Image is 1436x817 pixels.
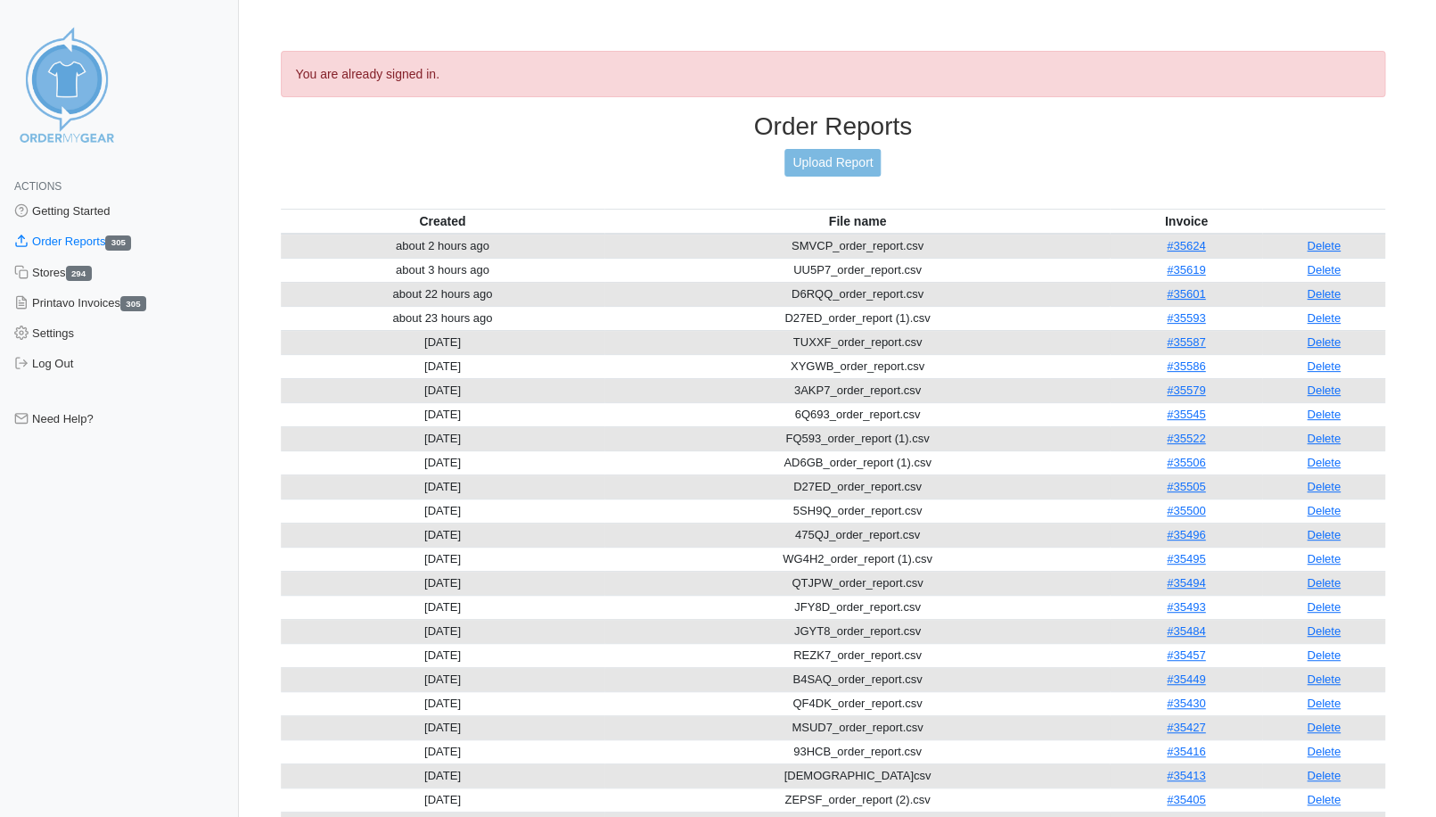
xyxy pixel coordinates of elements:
[604,523,1110,547] td: 475QJ_order_report.csv
[1167,384,1205,397] a: #35579
[281,715,605,739] td: [DATE]
[1167,287,1205,301] a: #35601
[1307,552,1341,565] a: Delete
[1307,263,1341,276] a: Delete
[281,51,1386,97] div: You are already signed in.
[1167,721,1205,734] a: #35427
[1167,697,1205,710] a: #35430
[1307,721,1341,734] a: Delete
[604,209,1110,234] th: File name
[1167,769,1205,782] a: #35413
[281,595,605,619] td: [DATE]
[1307,456,1341,469] a: Delete
[1167,528,1205,541] a: #35496
[604,667,1110,691] td: B4SAQ_order_report.csv
[604,619,1110,643] td: JGYT8_order_report.csv
[604,402,1110,426] td: 6Q693_order_report.csv
[1167,504,1205,517] a: #35500
[281,450,605,475] td: [DATE]
[604,595,1110,619] td: JFY8D_order_report.csv
[1167,648,1205,662] a: #35457
[1307,480,1341,493] a: Delete
[604,450,1110,475] td: AD6GB_order_report (1).csv
[66,266,92,281] span: 294
[1307,697,1341,710] a: Delete
[281,691,605,715] td: [DATE]
[1307,769,1341,782] a: Delete
[604,475,1110,499] td: D27ED_order_report.csv
[1307,432,1341,445] a: Delete
[604,258,1110,282] td: UU5P7_order_report.csv
[281,667,605,691] td: [DATE]
[1307,504,1341,517] a: Delete
[784,149,881,177] a: Upload Report
[604,643,1110,667] td: REZK7_order_report.csv
[14,180,62,193] span: Actions
[604,306,1110,330] td: D27ED_order_report (1).csv
[281,426,605,450] td: [DATE]
[604,330,1110,354] td: TUXXF_order_report.csv
[1167,335,1205,349] a: #35587
[281,111,1386,142] h3: Order Reports
[281,643,605,667] td: [DATE]
[1167,673,1205,686] a: #35449
[604,234,1110,259] td: SMVCP_order_report.csv
[281,475,605,499] td: [DATE]
[604,354,1110,378] td: XYGWB_order_report.csv
[1307,287,1341,301] a: Delete
[1167,600,1205,614] a: #35493
[281,330,605,354] td: [DATE]
[1307,528,1341,541] a: Delete
[281,523,605,547] td: [DATE]
[1307,335,1341,349] a: Delete
[281,619,605,643] td: [DATE]
[604,426,1110,450] td: FQ593_order_report (1).csv
[1167,552,1205,565] a: #35495
[1307,793,1341,806] a: Delete
[604,739,1110,763] td: 93HCB_order_report.csv
[604,715,1110,739] td: MSUD7_order_report.csv
[1167,263,1205,276] a: #35619
[281,547,605,571] td: [DATE]
[1167,745,1205,758] a: #35416
[1167,480,1205,493] a: #35505
[1167,793,1205,806] a: #35405
[281,209,605,234] th: Created
[1307,311,1341,325] a: Delete
[281,354,605,378] td: [DATE]
[1167,311,1205,325] a: #35593
[604,499,1110,523] td: 5SH9Q_order_report.csv
[281,234,605,259] td: about 2 hours ago
[281,258,605,282] td: about 3 hours ago
[604,788,1110,812] td: ZEPSF_order_report (2).csv
[1307,648,1341,662] a: Delete
[281,402,605,426] td: [DATE]
[1167,359,1205,373] a: #35586
[281,739,605,763] td: [DATE]
[1307,384,1341,397] a: Delete
[604,691,1110,715] td: QF4DK_order_report.csv
[1307,408,1341,421] a: Delete
[281,763,605,788] td: [DATE]
[1307,745,1341,758] a: Delete
[604,547,1110,571] td: WG4H2_order_report (1).csv
[604,763,1110,788] td: [DEMOGRAPHIC_DATA]csv
[1167,576,1205,590] a: #35494
[281,282,605,306] td: about 22 hours ago
[281,571,605,595] td: [DATE]
[1307,576,1341,590] a: Delete
[1307,359,1341,373] a: Delete
[1167,239,1205,252] a: #35624
[1167,624,1205,638] a: #35484
[1307,239,1341,252] a: Delete
[281,306,605,330] td: about 23 hours ago
[1307,673,1341,686] a: Delete
[281,499,605,523] td: [DATE]
[604,571,1110,595] td: QTJPW_order_report.csv
[281,788,605,812] td: [DATE]
[281,378,605,402] td: [DATE]
[1167,408,1205,421] a: #35545
[1110,209,1261,234] th: Invoice
[120,296,146,311] span: 305
[604,282,1110,306] td: D6RQQ_order_report.csv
